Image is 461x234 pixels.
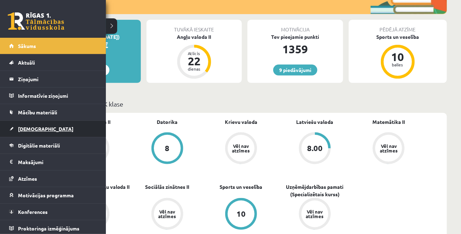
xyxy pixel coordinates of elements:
[18,142,60,149] span: Digitālie materiāli
[130,198,204,231] a: Vēl nav atzīmes
[247,20,343,33] div: Motivācija
[130,132,204,166] a: 8
[18,43,36,49] span: Sākums
[225,118,257,126] a: Krievu valoda
[305,209,325,218] div: Vēl nav atzīmes
[18,192,74,198] span: Motivācijas programma
[45,99,444,109] p: Mācību plāns 12.c1 JK klase
[165,144,169,152] div: 8
[9,54,97,71] a: Aktuāli
[18,126,73,132] span: [DEMOGRAPHIC_DATA]
[9,154,97,170] a: Maksājumi
[9,38,97,54] a: Sākums
[278,183,352,198] a: Uzņēmējdarbības pamati (Specializētais kurss)
[9,187,97,203] a: Motivācijas programma
[231,144,251,153] div: Vēl nav atzīmes
[273,65,317,76] a: 9 piedāvājumi
[204,132,278,166] a: Vēl nav atzīmes
[18,88,97,104] legend: Informatīvie ziņojumi
[9,121,97,137] a: [DEMOGRAPHIC_DATA]
[387,51,408,62] div: 10
[18,71,97,87] legend: Ziņojumi
[18,109,57,115] span: Mācību materiāli
[204,198,278,231] a: 10
[9,204,97,220] a: Konferences
[352,132,426,166] a: Vēl nav atzīmes
[9,170,97,187] a: Atzīmes
[9,137,97,154] a: Digitālie materiāli
[18,59,35,66] span: Aktuāli
[349,33,447,80] a: Sports un veselība 10 balles
[18,225,79,232] span: Proktoringa izmēģinājums
[146,20,242,33] div: Tuvākā ieskaite
[297,118,334,126] a: Latviešu valoda
[9,88,97,104] a: Informatīvie ziņojumi
[9,71,97,87] a: Ziņojumi
[237,210,246,218] div: 10
[278,198,352,231] a: Vēl nav atzīmes
[379,144,399,153] div: Vēl nav atzīmes
[9,104,97,120] a: Mācību materiāli
[184,67,205,71] div: dienas
[349,20,447,33] div: Pēdējā atzīme
[184,51,205,55] div: Atlicis
[184,55,205,67] div: 22
[8,12,64,30] a: Rīgas 1. Tālmācības vidusskola
[103,40,108,50] span: €
[372,118,405,126] a: Matemātika II
[307,144,323,152] div: 8.00
[220,183,262,191] a: Sports un veselība
[349,33,447,41] div: Sports un veselība
[18,175,37,182] span: Atzīmes
[145,183,189,191] a: Sociālās zinātnes II
[18,154,97,170] legend: Maksājumi
[18,209,48,215] span: Konferences
[157,118,178,126] a: Datorika
[146,33,242,41] div: Angļu valoda II
[146,33,242,80] a: Angļu valoda II Atlicis 22 dienas
[278,132,352,166] a: 8.00
[157,209,177,218] div: Vēl nav atzīmes
[387,62,408,67] div: balles
[247,41,343,58] div: 1359
[247,33,343,41] div: Tev pieejamie punkti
